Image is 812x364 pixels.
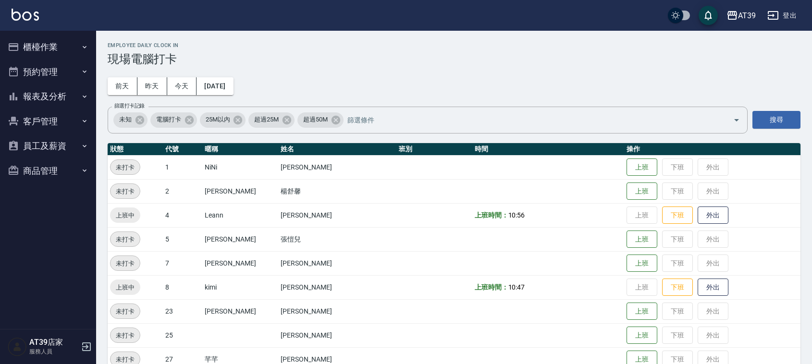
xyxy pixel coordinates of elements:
td: [PERSON_NAME] [278,155,396,179]
td: [PERSON_NAME] [278,275,396,299]
span: 未打卡 [111,162,140,172]
button: 下班 [662,206,693,224]
th: 姓名 [278,143,396,156]
td: [PERSON_NAME] [278,203,396,227]
p: 服務人員 [29,347,78,356]
button: 報表及分析 [4,84,92,109]
td: 張愷兒 [278,227,396,251]
button: 上班 [627,231,657,248]
div: 未知 [113,112,148,128]
button: 上班 [627,182,657,200]
span: 超過25M [248,115,284,124]
td: Leann [202,203,278,227]
td: 7 [163,251,202,275]
span: 上班中 [110,210,140,220]
h3: 現場電腦打卡 [108,52,800,66]
span: 未打卡 [111,258,140,268]
div: 超過50M [297,112,344,128]
b: 上班時間： [475,211,508,219]
button: 前天 [108,77,137,95]
td: 楊舒馨 [278,179,396,203]
button: 客戶管理 [4,109,92,134]
input: 篩選條件 [345,111,716,128]
td: [PERSON_NAME] [202,299,278,323]
img: Person [8,337,27,356]
span: 10:47 [508,283,525,291]
td: kimi [202,275,278,299]
button: 上班 [627,327,657,344]
button: 外出 [698,279,728,296]
div: 電腦打卡 [150,112,197,128]
td: 25 [163,323,202,347]
button: 上班 [627,158,657,176]
td: 1 [163,155,202,179]
th: 代號 [163,143,202,156]
div: 超過25M [248,112,295,128]
div: 25M以內 [200,112,246,128]
button: 下班 [662,279,693,296]
td: 2 [163,179,202,203]
td: NiNi [202,155,278,179]
span: 10:56 [508,211,525,219]
button: 商品管理 [4,158,92,183]
button: 昨天 [137,77,167,95]
span: 未打卡 [111,186,140,196]
button: [DATE] [197,77,233,95]
td: [PERSON_NAME] [278,299,396,323]
button: AT39 [723,6,760,25]
td: [PERSON_NAME] [202,179,278,203]
div: AT39 [738,10,756,22]
span: 超過50M [297,115,333,124]
td: 4 [163,203,202,227]
td: [PERSON_NAME] [202,251,278,275]
h5: AT39店家 [29,338,78,347]
span: 電腦打卡 [150,115,187,124]
th: 暱稱 [202,143,278,156]
td: 8 [163,275,202,299]
th: 狀態 [108,143,163,156]
th: 操作 [624,143,800,156]
span: 未知 [113,115,137,124]
b: 上班時間： [475,283,508,291]
button: 上班 [627,303,657,320]
td: [PERSON_NAME] [202,227,278,251]
img: Logo [12,9,39,21]
td: 5 [163,227,202,251]
span: 未打卡 [111,330,140,340]
button: 外出 [698,206,728,224]
span: 25M以內 [200,115,236,124]
button: save [699,6,718,25]
button: 今天 [167,77,197,95]
label: 篩選打卡記錄 [114,102,145,109]
span: 未打卡 [111,234,140,244]
th: 時間 [472,143,624,156]
td: [PERSON_NAME] [278,251,396,275]
th: 班別 [396,143,472,156]
span: 上班中 [110,282,140,292]
span: 未打卡 [111,306,140,316]
td: [PERSON_NAME] [278,323,396,347]
button: 登出 [763,7,800,24]
button: 櫃檯作業 [4,35,92,60]
h2: Employee Daily Clock In [108,42,800,49]
button: 上班 [627,255,657,272]
button: Open [729,112,744,128]
button: 預約管理 [4,60,92,85]
button: 員工及薪資 [4,133,92,158]
button: 搜尋 [752,111,800,129]
td: 23 [163,299,202,323]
